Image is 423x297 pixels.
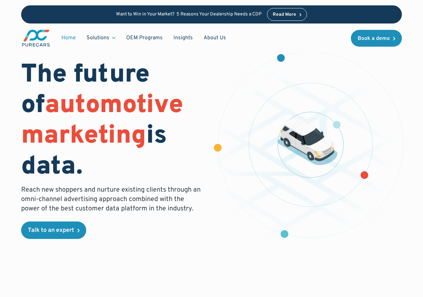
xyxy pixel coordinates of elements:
[168,32,198,44] a: Insights
[87,34,109,42] div: Solutions
[21,60,203,183] h1: The future of is data.
[273,12,296,17] div: Read More
[267,8,307,21] a: Read More
[358,36,390,41] div: Book a demo
[121,32,168,44] a: OEM Programs
[28,228,74,234] div: Talk to an expert
[21,29,51,47] a: main
[116,12,262,17] p: Want to Win in Your Market? 5 Reasons Your Dealership Needs a CDP
[56,32,81,44] a: Home
[277,118,337,165] img: illustration of a vehicle
[21,185,203,213] p: Reach new shoppers and nurture existing clients through an omni-channel advertising approach comb...
[351,30,402,47] a: Book a demo
[21,90,183,152] span: automotive marketing
[21,29,51,47] img: purecars logo
[198,32,231,44] a: About Us
[81,32,121,44] div: Solutions
[21,221,86,239] a: Talk to an expert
